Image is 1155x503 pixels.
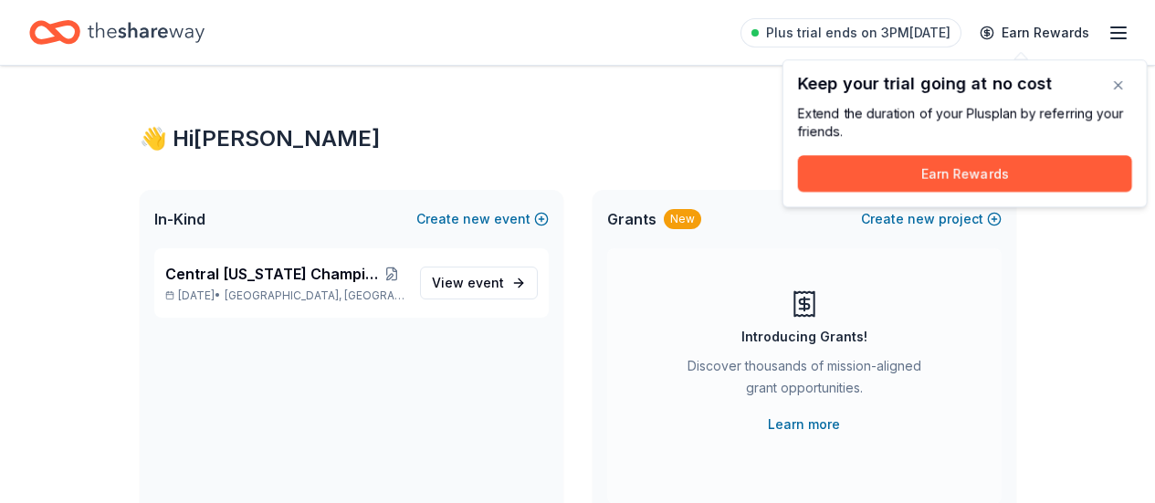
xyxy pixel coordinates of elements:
[416,208,549,230] button: Createnewevent
[165,288,405,303] p: [DATE] •
[740,18,961,47] a: Plus trial ends on 3PM[DATE]
[607,208,656,230] span: Grants
[432,272,504,294] span: View
[741,326,867,348] div: Introducing Grants!
[463,208,490,230] span: new
[768,414,840,435] a: Learn more
[908,208,935,230] span: new
[29,11,205,54] a: Home
[165,263,380,285] span: Central [US_STATE] Champion of the Year
[798,104,1132,141] div: Extend the duration of your Plus plan by referring your friends.
[664,209,701,229] div: New
[420,267,538,299] a: View event
[680,355,929,406] div: Discover thousands of mission-aligned grant opportunities.
[861,208,1002,230] button: Createnewproject
[798,155,1132,192] button: Earn Rewards
[969,16,1100,49] a: Earn Rewards
[154,208,205,230] span: In-Kind
[140,124,1016,153] div: 👋 Hi [PERSON_NAME]
[766,22,950,44] span: Plus trial ends on 3PM[DATE]
[467,275,504,290] span: event
[225,288,404,303] span: [GEOGRAPHIC_DATA], [GEOGRAPHIC_DATA]
[798,75,1132,93] div: Keep your trial going at no cost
